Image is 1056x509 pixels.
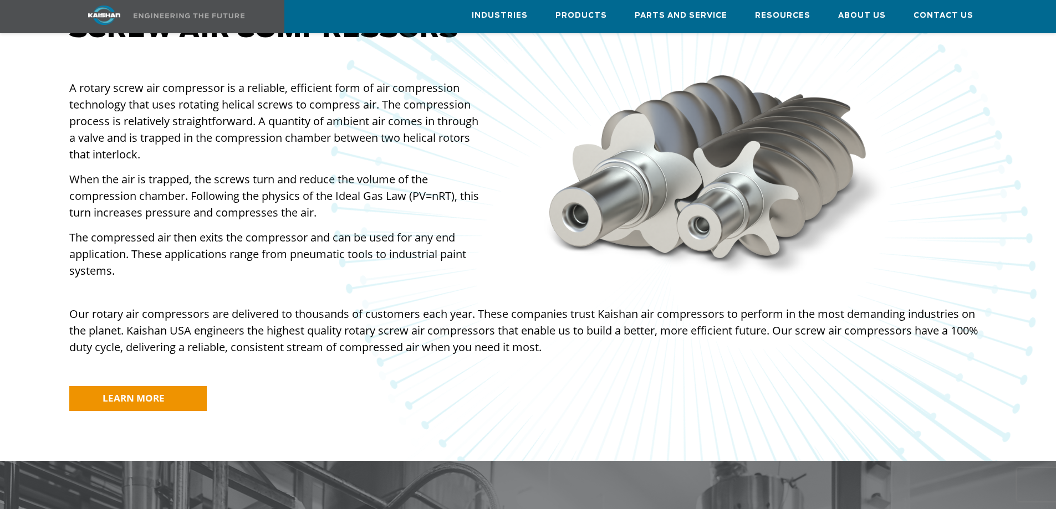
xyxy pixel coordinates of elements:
span: Contact Us [914,9,973,22]
p: Our rotary air compressors are delivered to thousands of customers each year. These companies tru... [69,306,987,356]
a: Industries [472,1,528,30]
a: Parts and Service [635,1,727,30]
a: LEARN MORE [69,386,207,411]
img: Engineering the future [134,13,244,18]
span: Industries [472,9,528,22]
span: Resources [755,9,810,22]
img: kaishan logo [63,6,146,25]
a: About Us [838,1,886,30]
p: A rotary screw air compressor is a reliable, efficient form of air compression technology that us... [69,80,484,163]
a: Resources [755,1,810,30]
a: Contact Us [914,1,973,30]
p: When the air is trapped, the screws turn and reduce the volume of the compression chamber. Follow... [69,171,484,221]
span: About Us [838,9,886,22]
span: LEARN MORE [103,392,165,404]
img: screw [535,68,897,284]
span: Products [555,9,607,22]
span: Parts and Service [635,9,727,22]
a: Products [555,1,607,30]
